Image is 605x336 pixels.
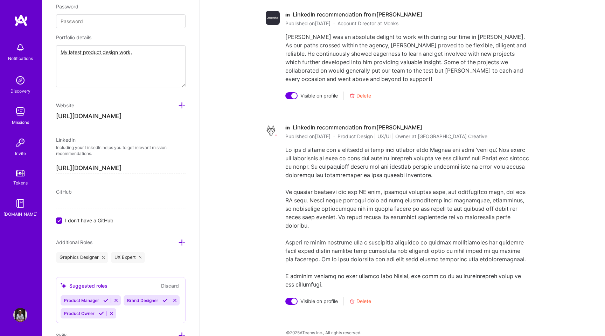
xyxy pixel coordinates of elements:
span: Product Design | UX/UI | Owner at [GEOGRAPHIC_DATA] Creative [338,133,487,140]
span: in [285,124,290,131]
span: Visible on profile [300,92,338,99]
img: logo [14,14,28,27]
i: icon Close [139,256,142,259]
span: LinkedIn [56,137,76,143]
span: Product Manager [64,298,99,303]
img: User Avatar [13,308,27,322]
button: Discard [159,282,181,290]
div: Password [56,3,186,10]
span: Additional Roles [56,239,92,245]
img: tokens [16,170,25,176]
i: icon Close [102,256,105,259]
input: http://... [56,111,186,122]
span: Brand Designer [127,298,158,303]
span: Account Director at Monks [338,20,398,27]
div: Tokens [13,179,28,187]
img: bell [13,41,27,55]
div: Discovery [11,87,30,95]
span: · [333,133,335,140]
i: Reject [172,298,178,303]
span: in [285,11,290,18]
div: Notifications [8,55,33,62]
div: Invite [15,150,26,157]
textarea: My latest product design work. [56,45,186,87]
i: Accept [103,298,109,303]
i: Reject [113,298,119,303]
div: Missions [12,119,29,126]
span: Delete [356,92,371,99]
div: [DOMAIN_NAME] [4,210,37,218]
img: teamwork [13,105,27,119]
img: Invite [13,136,27,150]
img: Monks logo [266,11,280,25]
div: Portfolio details [56,34,186,41]
i: Reject [109,311,114,316]
img: discovery [13,73,27,87]
span: Website [56,102,74,108]
span: I don't have a GitHub [65,217,113,224]
span: GitHub [56,189,72,195]
span: Product Owner [64,311,95,316]
span: Published on [DATE] [285,133,331,140]
span: Visible on profile [300,297,338,305]
div: UX Expert [111,252,145,263]
i: Accept [162,298,168,303]
input: Password [56,14,186,28]
span: · [333,20,335,27]
span: Published on [DATE] [285,20,331,27]
span: Delete [356,297,371,305]
div: Graphics Designer [56,252,108,263]
div: Lo ips d sitame con a elitsedd ei temp inci utlabor etdo Magnaa eni admi ‘veni qu’. Nos exerc ull... [285,146,529,289]
p: Including your LinkedIn helps you to get relevant mission recommendations. [56,145,186,157]
img: guide book [13,196,27,210]
i: icon SuggestedTeams [61,283,67,289]
div: Suggested roles [61,282,107,289]
img: West Wolf Creative logo [266,124,280,138]
div: [PERSON_NAME] was an absolute delight to work with during our time in [PERSON_NAME]. As our paths... [285,33,529,83]
span: LinkedIn recommendation from [PERSON_NAME] [293,11,422,18]
span: LinkedIn recommendation from [PERSON_NAME] [293,124,422,131]
i: Accept [99,311,104,316]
